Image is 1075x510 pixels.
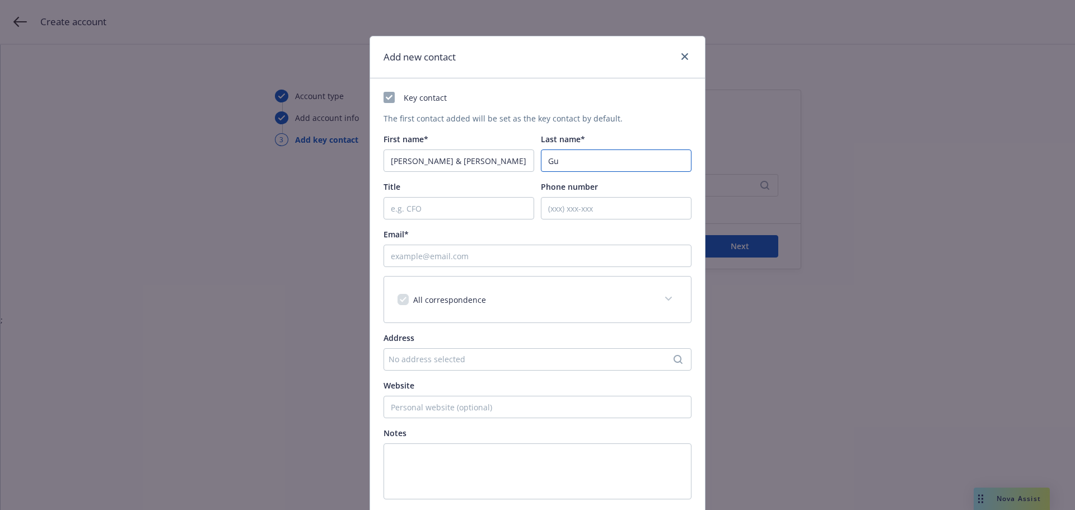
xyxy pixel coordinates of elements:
span: All correspondence [413,294,486,305]
input: e.g. CFO [384,197,534,219]
span: Phone number [541,181,598,192]
div: Key contact [384,92,691,104]
input: (xxx) xxx-xxx [541,197,691,219]
button: No address selected [384,348,691,371]
span: Notes [384,428,406,438]
div: All correspondence [384,277,691,322]
span: First name* [384,134,428,144]
input: example@email.com [384,245,691,267]
span: Title [384,181,400,192]
div: The first contact added will be set as the key contact by default. [384,113,691,124]
input: Personal website (optional) [384,396,691,418]
h1: Add new contact [384,50,456,64]
span: Last name* [541,134,585,144]
input: First Name [384,149,534,172]
a: close [678,50,691,63]
span: Address [384,333,414,343]
div: No address selected [389,353,675,365]
span: Email* [384,229,409,240]
svg: Search [674,355,683,364]
span: Website [384,380,414,391]
input: Last Name [541,149,691,172]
